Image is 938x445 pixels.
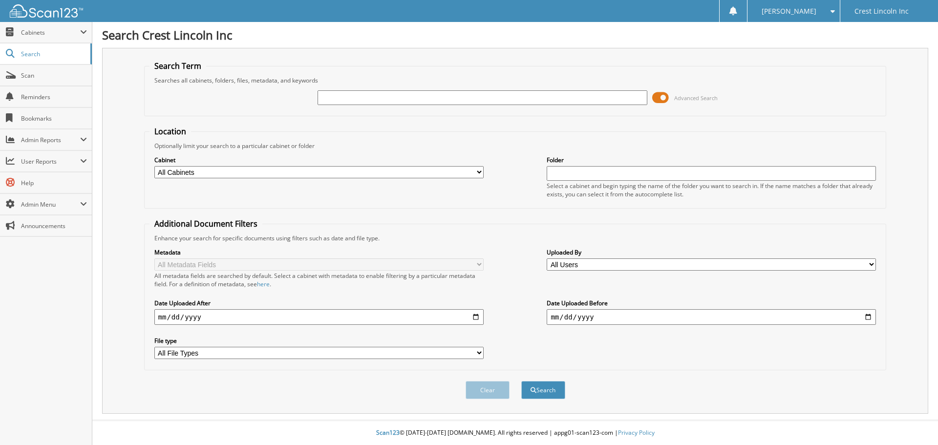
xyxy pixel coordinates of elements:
label: Cabinet [154,156,484,164]
input: end [547,309,876,325]
legend: Location [149,126,191,137]
span: Cabinets [21,28,80,37]
span: Bookmarks [21,114,87,123]
span: [PERSON_NAME] [762,8,816,14]
img: scan123-logo-white.svg [10,4,83,18]
label: File type [154,337,484,345]
input: start [154,309,484,325]
label: Uploaded By [547,248,876,256]
div: Enhance your search for specific documents using filters such as date and file type. [149,234,881,242]
div: All metadata fields are searched by default. Select a cabinet with metadata to enable filtering b... [154,272,484,288]
div: Select a cabinet and begin typing the name of the folder you want to search in. If the name match... [547,182,876,198]
label: Metadata [154,248,484,256]
label: Date Uploaded Before [547,299,876,307]
a: Privacy Policy [618,428,655,437]
span: Reminders [21,93,87,101]
label: Folder [547,156,876,164]
span: Advanced Search [674,94,718,102]
span: Search [21,50,85,58]
div: © [DATE]-[DATE] [DOMAIN_NAME]. All rights reserved | appg01-scan123-com | [92,421,938,445]
span: Admin Menu [21,200,80,209]
button: Clear [466,381,510,399]
label: Date Uploaded After [154,299,484,307]
span: Help [21,179,87,187]
span: Scan [21,71,87,80]
legend: Search Term [149,61,206,71]
div: Optionally limit your search to a particular cabinet or folder [149,142,881,150]
span: Scan123 [376,428,400,437]
h1: Search Crest Lincoln Inc [102,27,928,43]
span: Announcements [21,222,87,230]
span: Crest Lincoln Inc [854,8,909,14]
button: Search [521,381,565,399]
div: Searches all cabinets, folders, files, metadata, and keywords [149,76,881,85]
span: Admin Reports [21,136,80,144]
legend: Additional Document Filters [149,218,262,229]
a: here [257,280,270,288]
span: User Reports [21,157,80,166]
